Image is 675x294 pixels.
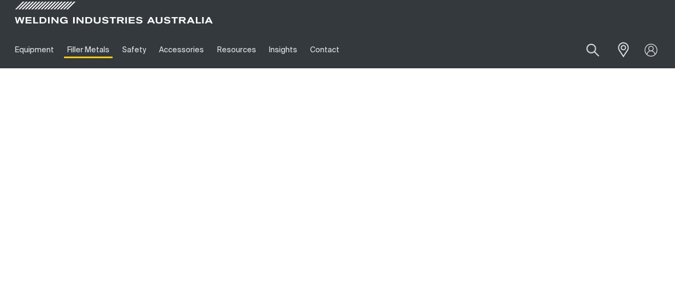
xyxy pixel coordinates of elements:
[60,31,115,68] a: Filler Metals
[211,31,263,68] a: Resources
[9,31,502,68] nav: Main
[561,37,611,62] input: Product name or item number...
[173,231,502,266] h1: Stick Welding Electrodes
[263,31,304,68] a: Insights
[575,37,611,62] button: Search products
[304,31,346,68] a: Contact
[9,31,60,68] a: Equipment
[153,31,210,68] a: Accessories
[116,31,153,68] a: Safety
